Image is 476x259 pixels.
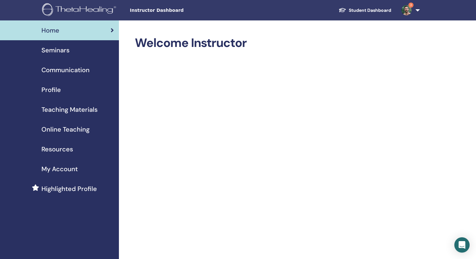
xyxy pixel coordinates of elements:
span: My Account [41,164,78,174]
span: Home [41,26,59,35]
span: Seminars [41,45,70,55]
span: Instructor Dashboard [130,7,225,14]
a: Student Dashboard [333,4,396,16]
img: graduation-cap-white.svg [339,7,346,13]
span: Highlighted Profile [41,184,97,194]
span: Teaching Materials [41,105,98,114]
span: 3 [408,3,414,8]
div: Open Intercom Messenger [454,237,470,253]
h2: Welcome Instructor [135,36,419,50]
span: Communication [41,65,90,75]
img: default.jpg [401,5,412,15]
span: Resources [41,144,73,154]
img: logo.png [42,3,118,18]
span: Online Teaching [41,125,90,134]
span: Profile [41,85,61,95]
